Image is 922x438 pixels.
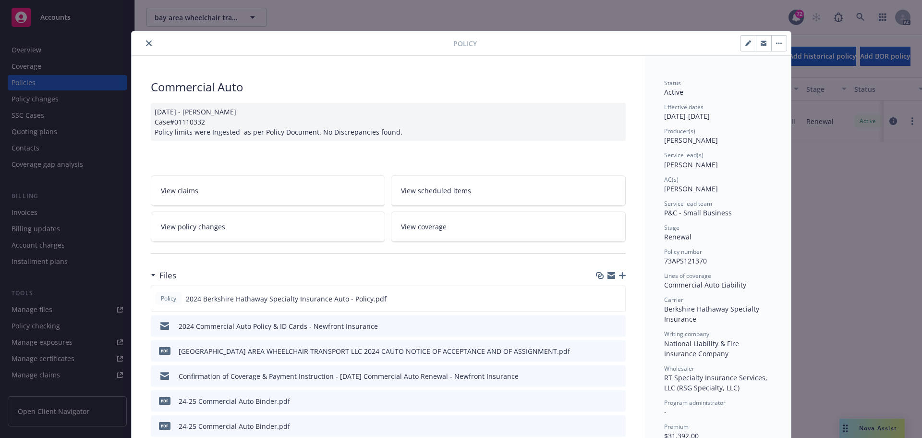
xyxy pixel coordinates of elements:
[664,296,683,304] span: Carrier
[151,269,176,282] div: Files
[664,200,712,208] span: Service lead team
[159,397,170,404] span: pdf
[161,186,198,196] span: View claims
[179,346,570,356] div: [GEOGRAPHIC_DATA] AREA WHEELCHAIR TRANSPORT LLC 2024 CAUTO NOTICE OF ACCEPTANCE AND OF ASSIGNMENT...
[664,304,761,324] span: Berkshire Hathaway Specialty Insurance
[179,421,290,431] div: 24-25 Commercial Auto Binder.pdf
[453,38,477,49] span: Policy
[159,269,176,282] h3: Files
[161,222,225,232] span: View policy changes
[143,38,155,49] button: close
[664,280,772,290] div: Commercial Auto Liability
[186,294,387,304] span: 2024 Berkshire Hathaway Specialty Insurance Auto - Policy.pdf
[613,294,621,304] button: preview file
[613,321,622,331] button: preview file
[151,212,386,242] a: View policy changes
[159,347,170,354] span: pdf
[664,208,732,217] span: P&C - Small Business
[664,407,667,416] span: -
[664,248,702,256] span: Policy number
[401,222,447,232] span: View coverage
[664,151,704,159] span: Service lead(s)
[613,396,622,406] button: preview file
[159,294,178,303] span: Policy
[151,103,626,141] div: [DATE] - [PERSON_NAME] Case#01110332 Policy limits were Ingested as per Policy Document. No Discr...
[613,346,622,356] button: preview file
[664,364,694,373] span: Wholesaler
[664,127,695,135] span: Producer(s)
[664,103,704,111] span: Effective dates
[151,79,626,95] div: Commercial Auto
[179,396,290,406] div: 24-25 Commercial Auto Binder.pdf
[664,136,718,145] span: [PERSON_NAME]
[664,330,709,338] span: Writing company
[664,224,679,232] span: Stage
[664,160,718,169] span: [PERSON_NAME]
[391,212,626,242] a: View coverage
[598,321,606,331] button: download file
[664,423,689,431] span: Premium
[664,103,772,121] div: [DATE] - [DATE]
[664,373,769,392] span: RT Specialty Insurance Services, LLC (RSG Specialty, LLC)
[159,422,170,429] span: pdf
[598,346,606,356] button: download file
[613,421,622,431] button: preview file
[664,184,718,193] span: [PERSON_NAME]
[664,399,726,407] span: Program administrator
[664,339,741,358] span: National Liability & Fire Insurance Company
[664,79,681,87] span: Status
[598,371,606,381] button: download file
[391,175,626,206] a: View scheduled items
[598,396,606,406] button: download file
[664,272,711,280] span: Lines of coverage
[179,321,378,331] div: 2024 Commercial Auto Policy & ID Cards - Newfront Insurance
[664,256,707,265] span: 73APS121370
[664,88,683,97] span: Active
[151,175,386,206] a: View claims
[613,371,622,381] button: preview file
[597,294,605,304] button: download file
[664,175,679,184] span: AC(s)
[598,421,606,431] button: download file
[664,232,691,241] span: Renewal
[401,186,471,196] span: View scheduled items
[179,371,519,381] div: Confirmation of Coverage & Payment Instruction - [DATE] Commercial Auto Renewal - Newfront Insurance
